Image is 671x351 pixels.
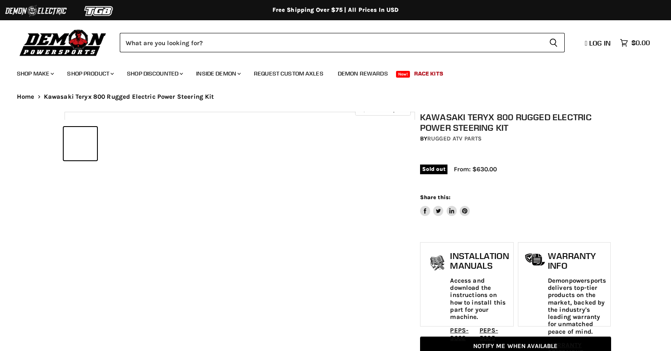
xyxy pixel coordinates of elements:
img: Demon Powersports [17,27,109,57]
span: From: $630.00 [454,165,497,173]
a: Log in [581,39,616,47]
p: Demonpowersports delivers top-tier products on the market, backed by the industry's leading warra... [548,277,606,335]
span: Click to expand [359,106,406,113]
a: Home [17,93,35,100]
button: IMAGE thumbnail [64,127,97,160]
div: by [420,134,611,143]
button: Search [542,33,565,52]
a: PEPS-5005 [480,327,498,341]
span: Kawasaki Teryx 800 Rugged Electric Power Steering Kit [44,93,214,100]
a: Inside Demon [190,65,246,82]
aside: Share this: [420,194,470,216]
ul: Main menu [11,62,648,82]
a: Shop Make [11,65,59,82]
h1: Warranty Info [548,251,606,271]
p: Access and download the instructions on how to install this part for your machine. [450,277,509,321]
h1: Kawasaki Teryx 800 Rugged Electric Power Steering Kit [420,112,611,133]
img: Demon Electric Logo 2 [4,3,67,19]
a: Rugged ATV Parts [427,135,482,142]
h1: Installation Manuals [450,251,509,271]
a: Shop Discounted [121,65,188,82]
img: TGB Logo 2 [67,3,131,19]
a: Shop Product [61,65,119,82]
span: New! [396,71,410,78]
form: Product [120,33,565,52]
a: Request Custom Axles [248,65,330,82]
input: Search [120,33,542,52]
span: Sold out [420,165,447,174]
img: install_manual-icon.png [427,253,448,274]
a: Demon Rewards [331,65,394,82]
a: Race Kits [408,65,450,82]
span: $0.00 [631,39,650,47]
img: warranty-icon.png [525,253,546,266]
a: PEPS-3002 [450,327,469,341]
span: Log in [589,39,611,47]
span: Share this: [420,194,450,200]
a: $0.00 [616,37,654,49]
